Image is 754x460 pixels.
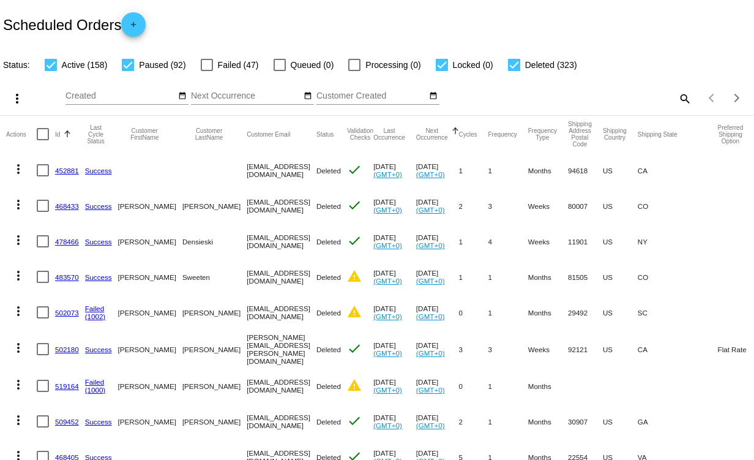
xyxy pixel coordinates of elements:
[416,330,459,368] mat-cell: [DATE]
[347,198,362,213] mat-icon: check
[700,86,725,110] button: Previous page
[373,241,402,249] a: (GMT+0)
[416,170,445,178] a: (GMT+0)
[347,116,373,153] mat-header-cell: Validation Checks
[568,295,603,330] mat-cell: 29492
[416,404,459,439] mat-cell: [DATE]
[11,162,26,176] mat-icon: more_vert
[316,273,341,281] span: Deleted
[347,378,362,393] mat-icon: warning
[85,418,112,426] a: Success
[85,167,112,175] a: Success
[603,127,627,141] button: Change sorting for ShippingCountry
[247,259,316,295] mat-cell: [EMAIL_ADDRESS][DOMAIN_NAME]
[85,304,105,312] a: Failed
[85,378,105,386] a: Failed
[568,153,603,188] mat-cell: 94618
[118,368,182,404] mat-cell: [PERSON_NAME]
[638,295,718,330] mat-cell: SC
[603,259,638,295] mat-cell: US
[10,91,24,106] mat-icon: more_vert
[55,202,79,210] a: 468433
[525,58,577,72] span: Deleted (323)
[459,188,488,224] mat-cell: 2
[373,404,416,439] mat-cell: [DATE]
[55,382,79,390] a: 519164
[416,188,459,224] mat-cell: [DATE]
[182,224,247,259] mat-cell: Densieski
[416,349,445,357] a: (GMT+0)
[11,197,26,212] mat-icon: more_vert
[85,312,106,320] a: (1002)
[373,386,402,394] a: (GMT+0)
[182,259,247,295] mat-cell: Sweeten
[528,224,568,259] mat-cell: Weeks
[118,404,182,439] mat-cell: [PERSON_NAME]
[373,170,402,178] a: (GMT+0)
[459,224,488,259] mat-cell: 1
[118,127,171,141] button: Change sorting for CustomerFirstName
[126,20,141,35] mat-icon: add
[528,127,557,141] button: Change sorting for FrequencyType
[11,268,26,283] mat-icon: more_vert
[603,404,638,439] mat-cell: US
[488,188,528,224] mat-cell: 3
[247,368,316,404] mat-cell: [EMAIL_ADDRESS][DOMAIN_NAME]
[638,330,718,368] mat-cell: CA
[459,330,488,368] mat-cell: 3
[638,404,718,439] mat-cell: GA
[11,413,26,428] mat-icon: more_vert
[488,153,528,188] mat-cell: 1
[603,224,638,259] mat-cell: US
[416,368,459,404] mat-cell: [DATE]
[3,12,146,37] h2: Scheduled Orders
[118,259,182,295] mat-cell: [PERSON_NAME]
[85,273,112,281] a: Success
[416,295,459,330] mat-cell: [DATE]
[528,153,568,188] mat-cell: Months
[638,130,677,138] button: Change sorting for ShippingState
[373,127,405,141] button: Change sorting for LastOccurrenceUtc
[568,404,603,439] mat-cell: 30907
[677,89,692,108] mat-icon: search
[118,224,182,259] mat-cell: [PERSON_NAME]
[11,341,26,355] mat-icon: more_vert
[459,153,488,188] mat-cell: 1
[218,58,259,72] span: Failed (47)
[139,58,185,72] span: Paused (92)
[459,259,488,295] mat-cell: 1
[304,91,312,101] mat-icon: date_range
[316,345,341,353] span: Deleted
[603,153,638,188] mat-cell: US
[568,188,603,224] mat-cell: 80007
[182,295,247,330] mat-cell: [PERSON_NAME]
[11,233,26,247] mat-icon: more_vert
[373,206,402,214] a: (GMT+0)
[182,188,247,224] mat-cell: [PERSON_NAME]
[568,224,603,259] mat-cell: 11901
[488,259,528,295] mat-cell: 1
[316,167,341,175] span: Deleted
[55,309,79,317] a: 502073
[316,130,334,138] button: Change sorting for Status
[528,404,568,439] mat-cell: Months
[316,309,341,317] span: Deleted
[118,188,182,224] mat-cell: [PERSON_NAME]
[85,238,112,246] a: Success
[459,404,488,439] mat-cell: 2
[603,295,638,330] mat-cell: US
[118,295,182,330] mat-cell: [PERSON_NAME]
[416,312,445,320] a: (GMT+0)
[373,421,402,429] a: (GMT+0)
[638,153,718,188] mat-cell: CA
[247,295,316,330] mat-cell: [EMAIL_ADDRESS][DOMAIN_NAME]
[568,121,592,148] button: Change sorting for ShippingPostcode
[373,259,416,295] mat-cell: [DATE]
[416,241,445,249] a: (GMT+0)
[55,130,60,138] button: Change sorting for Id
[453,58,493,72] span: Locked (0)
[488,295,528,330] mat-cell: 1
[55,418,79,426] a: 509452
[365,58,420,72] span: Processing (0)
[182,127,236,141] button: Change sorting for CustomerLastName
